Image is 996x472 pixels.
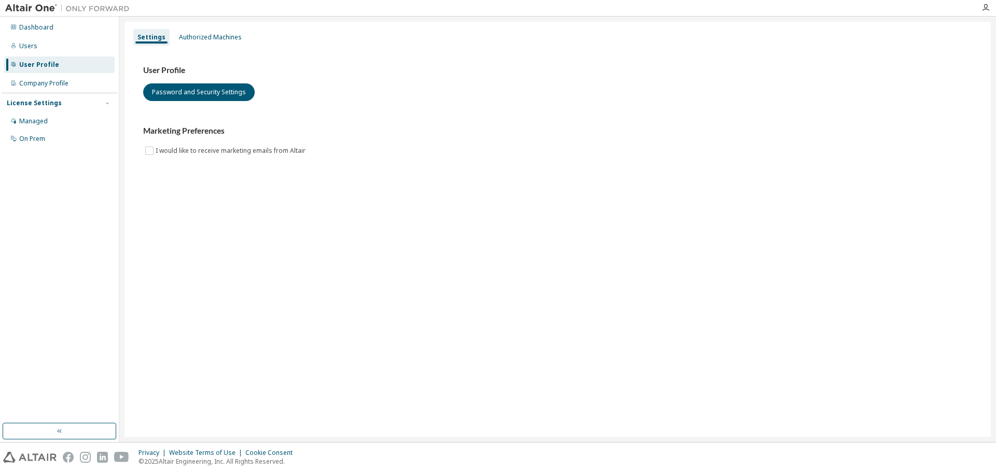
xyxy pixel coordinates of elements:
div: Users [19,42,37,50]
div: License Settings [7,99,62,107]
div: Dashboard [19,23,53,32]
div: Website Terms of Use [169,449,245,457]
img: Altair One [5,3,135,13]
button: Password and Security Settings [143,83,255,101]
h3: User Profile [143,65,972,76]
img: youtube.svg [114,452,129,463]
div: Authorized Machines [179,33,242,41]
img: facebook.svg [63,452,74,463]
div: Settings [137,33,165,41]
div: On Prem [19,135,45,143]
div: Privacy [139,449,169,457]
img: instagram.svg [80,452,91,463]
h3: Marketing Preferences [143,126,972,136]
div: Cookie Consent [245,449,299,457]
div: Company Profile [19,79,68,88]
label: I would like to receive marketing emails from Altair [156,145,308,157]
div: Managed [19,117,48,125]
p: © 2025 Altair Engineering, Inc. All Rights Reserved. [139,457,299,466]
div: User Profile [19,61,59,69]
img: linkedin.svg [97,452,108,463]
img: altair_logo.svg [3,452,57,463]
